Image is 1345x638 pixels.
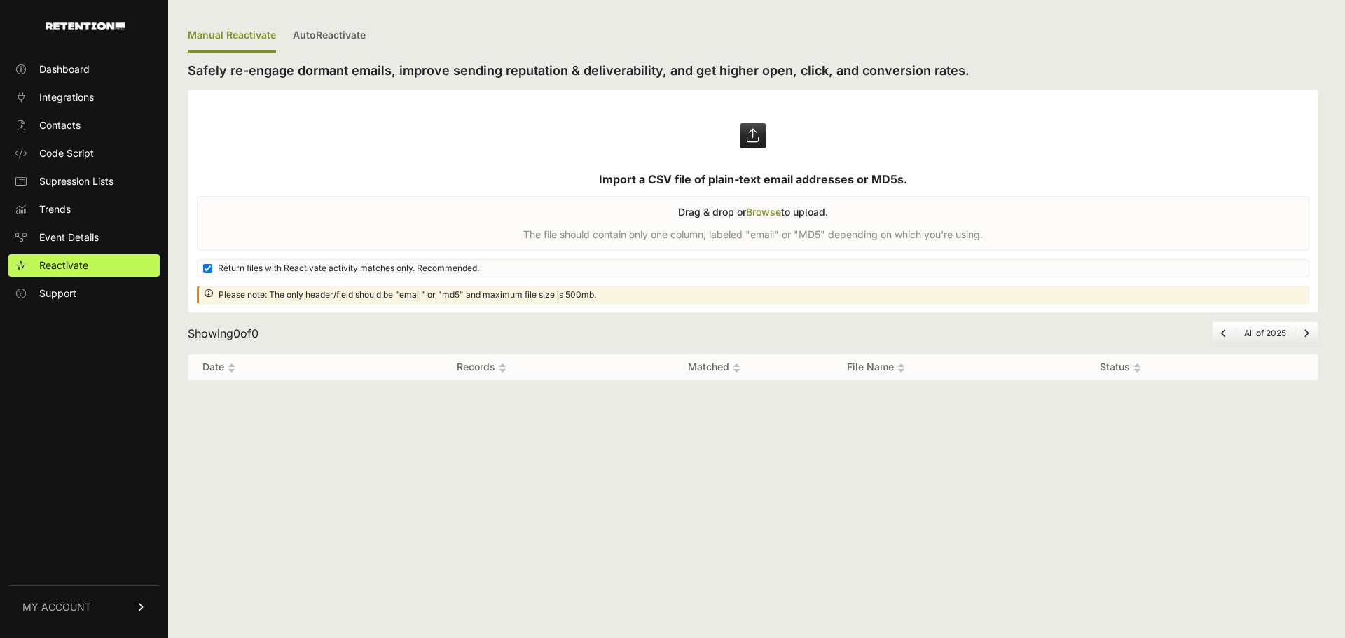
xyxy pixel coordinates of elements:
[228,363,235,373] img: no_sort-eaf950dc5ab64cae54d48a5578032e96f70b2ecb7d747501f34c8f2db400fb66.gif
[39,90,94,104] span: Integrations
[8,86,160,109] a: Integrations
[251,326,258,340] span: 0
[8,142,160,165] a: Code Script
[499,363,506,373] img: no_sort-eaf950dc5ab64cae54d48a5578032e96f70b2ecb7d747501f34c8f2db400fb66.gif
[8,282,160,305] a: Support
[39,118,81,132] span: Contacts
[897,363,905,373] img: no_sort-eaf950dc5ab64cae54d48a5578032e96f70b2ecb7d747501f34c8f2db400fb66.gif
[39,230,99,244] span: Event Details
[22,600,91,614] span: MY ACCOUNT
[8,198,160,221] a: Trends
[8,170,160,193] a: Supression Lists
[8,114,160,137] a: Contacts
[188,354,368,380] th: Date
[368,354,596,380] th: Records
[1235,328,1295,339] li: All of 2025
[218,263,479,274] span: Return files with Reactivate activity matches only. Recommended.
[39,174,113,188] span: Supression Lists
[8,585,160,628] a: MY ACCOUNT
[203,264,212,273] input: Return files with Reactivate activity matches only. Recommended.
[188,325,258,342] div: Showing of
[8,254,160,277] a: Reactivate
[39,62,90,76] span: Dashboard
[188,61,1318,81] h2: Safely re-engage dormant emails, improve sending reputation & deliverability, and get higher open...
[8,226,160,249] a: Event Details
[46,22,125,30] img: Retention.com
[293,20,366,53] a: AutoReactivate
[1304,328,1309,338] a: Next
[39,258,88,272] span: Reactivate
[596,354,833,380] th: Matched
[233,326,240,340] span: 0
[733,363,740,373] img: no_sort-eaf950dc5ab64cae54d48a5578032e96f70b2ecb7d747501f34c8f2db400fb66.gif
[39,146,94,160] span: Code Script
[8,58,160,81] a: Dashboard
[1221,328,1227,338] a: Previous
[833,354,1086,380] th: File Name
[39,286,76,300] span: Support
[1133,363,1141,373] img: no_sort-eaf950dc5ab64cae54d48a5578032e96f70b2ecb7d747501f34c8f2db400fb66.gif
[39,202,71,216] span: Trends
[1212,321,1318,345] nav: Page navigation
[188,20,276,53] div: Manual Reactivate
[1086,354,1290,380] th: Status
